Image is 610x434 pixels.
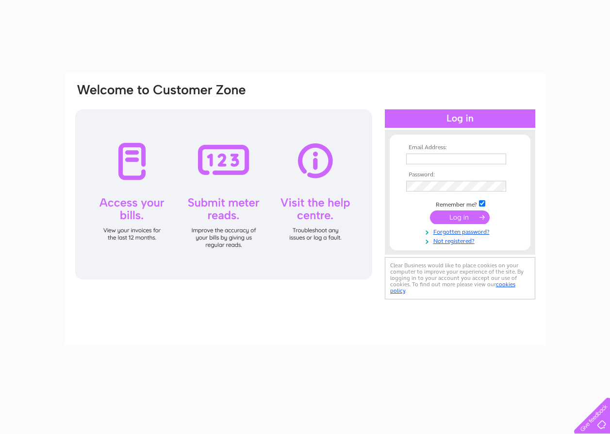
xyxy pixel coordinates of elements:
[404,199,516,208] td: Remember me?
[385,257,535,299] div: Clear Business would like to place cookies on your computer to improve your experience of the sit...
[406,236,516,245] a: Not registered?
[404,172,516,178] th: Password:
[406,226,516,236] a: Forgotten password?
[404,144,516,151] th: Email Address:
[430,210,490,224] input: Submit
[390,281,515,294] a: cookies policy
